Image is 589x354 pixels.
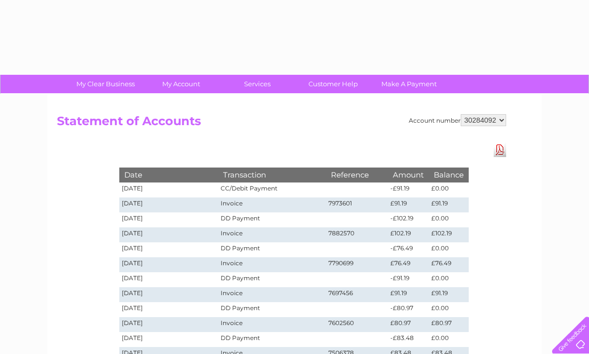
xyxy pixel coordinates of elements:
td: 7790699 [326,257,388,272]
td: DD Payment [218,212,326,227]
a: My Clear Business [64,75,147,93]
td: DD Payment [218,272,326,287]
td: CC/Debit Payment [218,182,326,197]
td: 7697456 [326,287,388,302]
td: £0.00 [429,212,469,227]
td: DD Payment [218,242,326,257]
td: [DATE] [119,287,218,302]
td: 7973601 [326,197,388,212]
a: Services [216,75,298,93]
th: Reference [326,168,388,182]
th: Amount [388,168,429,182]
td: £91.19 [388,197,429,212]
th: Balance [429,168,469,182]
td: -£80.97 [388,302,429,317]
td: £102.19 [429,227,469,242]
td: [DATE] [119,332,218,347]
td: -£91.19 [388,272,429,287]
td: £76.49 [429,257,469,272]
td: -£91.19 [388,182,429,197]
td: [DATE] [119,182,218,197]
td: 7602560 [326,317,388,332]
td: [DATE] [119,242,218,257]
td: [DATE] [119,317,218,332]
td: -£76.49 [388,242,429,257]
td: [DATE] [119,302,218,317]
td: Invoice [218,287,326,302]
td: 7882570 [326,227,388,242]
td: £0.00 [429,272,469,287]
td: Invoice [218,257,326,272]
td: £0.00 [429,302,469,317]
h2: Statement of Accounts [57,114,506,133]
td: [DATE] [119,197,218,212]
td: [DATE] [119,227,218,242]
a: Download Pdf [494,143,506,157]
th: Date [119,168,218,182]
td: £80.97 [388,317,429,332]
td: £0.00 [429,332,469,347]
td: DD Payment [218,302,326,317]
td: £91.19 [429,197,469,212]
th: Transaction [218,168,326,182]
td: £80.97 [429,317,469,332]
td: -£102.19 [388,212,429,227]
a: My Account [140,75,223,93]
td: £0.00 [429,182,469,197]
td: £102.19 [388,227,429,242]
td: Invoice [218,227,326,242]
td: £91.19 [429,287,469,302]
td: Invoice [218,317,326,332]
td: £91.19 [388,287,429,302]
td: Invoice [218,197,326,212]
td: [DATE] [119,272,218,287]
td: [DATE] [119,257,218,272]
td: DD Payment [218,332,326,347]
td: £0.00 [429,242,469,257]
a: Customer Help [292,75,374,93]
td: [DATE] [119,212,218,227]
td: £76.49 [388,257,429,272]
a: Make A Payment [368,75,450,93]
td: -£83.48 [388,332,429,347]
div: Account number [409,114,506,126]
